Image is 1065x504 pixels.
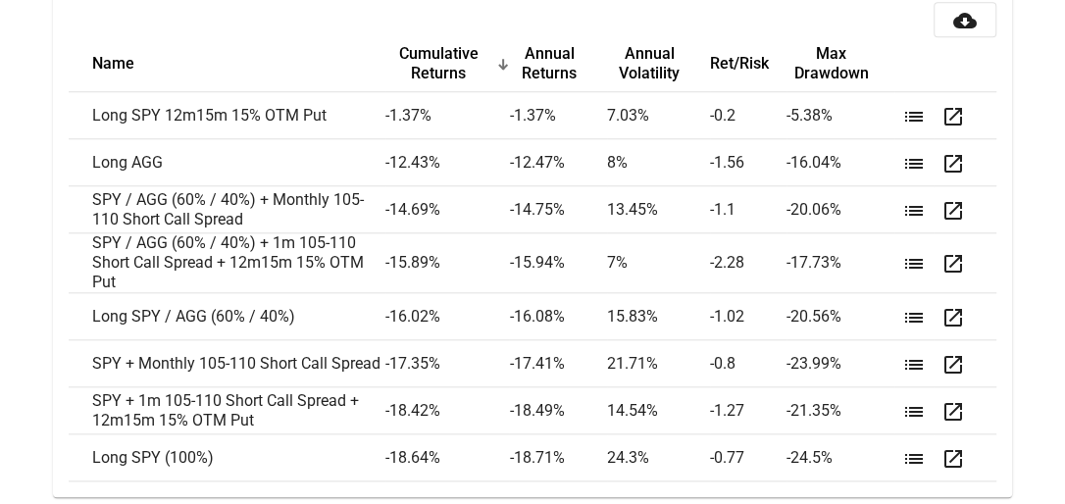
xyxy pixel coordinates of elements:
td: -12.43 % [385,139,509,186]
td: -18.42 % [385,387,509,434]
td: -1.27 [710,387,786,434]
button: Change sorting for Annual_Returns [509,44,588,83]
td: -15.94 % [509,233,606,293]
mat-icon: open_in_new [941,105,965,128]
mat-icon: list [902,252,926,276]
td: SPY / AGG (60% / 40%) + Monthly 105-110 Short Call Spread [69,186,385,233]
td: 24.3 % [607,434,710,481]
td: -1.02 [710,293,786,340]
mat-icon: open_in_new [941,353,965,377]
td: Long SPY (100%) [69,434,385,481]
button: Change sorting for strategy_name [92,54,134,74]
td: -18.49 % [509,387,606,434]
td: 13.45 % [607,186,710,233]
td: -14.75 % [509,186,606,233]
mat-icon: cloud_download [953,9,977,32]
td: -24.5 % [786,434,894,481]
td: -18.64 % [385,434,509,481]
td: -0.8 [710,340,786,387]
mat-icon: open_in_new [941,152,965,176]
td: -12.47 % [509,139,606,186]
td: Long SPY / AGG (60% / 40%) [69,293,385,340]
td: Long AGG [69,139,385,186]
td: -1.1 [710,186,786,233]
mat-icon: list [902,353,926,377]
td: -20.56 % [786,293,894,340]
td: -23.99 % [786,340,894,387]
td: -17.41 % [509,340,606,387]
td: SPY + Monthly 105-110 Short Call Spread [69,340,385,387]
td: -16.02 % [385,293,509,340]
mat-icon: list [902,152,926,176]
td: -16.04 % [786,139,894,186]
td: -0.77 [710,434,786,481]
td: 7.03 % [607,92,710,139]
button: Change sorting for Efficient_Frontier [710,54,769,74]
button: Change sorting for Max_Drawdown [786,44,877,83]
mat-icon: list [902,105,926,128]
td: -14.69 % [385,186,509,233]
td: -17.73 % [786,233,894,293]
td: -17.35 % [385,340,509,387]
td: -20.06 % [786,186,894,233]
td: 14.54 % [607,387,710,434]
mat-icon: open_in_new [941,199,965,223]
mat-icon: open_in_new [941,400,965,424]
td: -1.56 [710,139,786,186]
td: 8 % [607,139,710,186]
td: 7 % [607,233,710,293]
mat-icon: list [902,199,926,223]
td: -1.37 % [509,92,606,139]
td: -16.08 % [509,293,606,340]
td: -15.89 % [385,233,509,293]
td: -5.38 % [786,92,894,139]
mat-icon: list [902,306,926,329]
td: SPY + 1m 105-110 Short Call Spread + 12m15m 15% OTM Put [69,387,385,434]
td: -21.35 % [786,387,894,434]
td: Long SPY 12m15m 15% OTM Put [69,92,385,139]
mat-icon: list [902,400,926,424]
td: -18.71 % [509,434,606,481]
td: -1.37 % [385,92,509,139]
td: 15.83 % [607,293,710,340]
td: -0.2 [710,92,786,139]
td: SPY / AGG (60% / 40%) + 1m 105-110 Short Call Spread + 12m15m 15% OTM Put [69,233,385,293]
mat-icon: open_in_new [941,447,965,471]
td: 21.71 % [607,340,710,387]
mat-icon: open_in_new [941,306,965,329]
mat-icon: open_in_new [941,252,965,276]
mat-icon: list [902,447,926,471]
td: -2.28 [710,233,786,293]
button: Change sorting for Annual_Volatility [607,44,692,83]
button: Change sorting for Cum_Returns_Final [385,44,491,83]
